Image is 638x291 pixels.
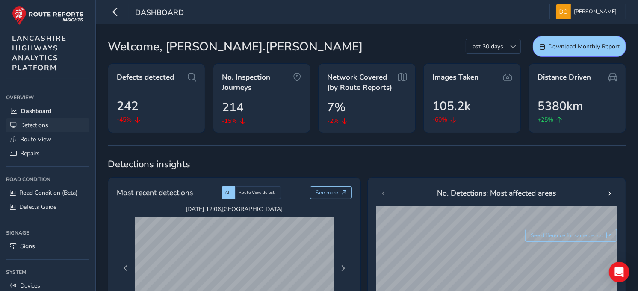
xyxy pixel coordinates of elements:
span: Devices [20,282,40,290]
a: Repairs [6,146,89,160]
a: Route View [6,132,89,146]
span: Road Condition (Beta) [19,189,77,197]
span: LANCASHIRE HIGHWAYS ANALYTICS PLATFORM [12,33,67,73]
button: See more [310,186,352,199]
span: See more [316,189,338,196]
span: Last 30 days [466,39,506,53]
button: Next Page [337,262,349,274]
span: +25% [538,115,553,124]
span: -45% [117,115,132,124]
span: Route View [20,135,51,143]
span: See difference for same period [531,232,603,239]
span: Images Taken [432,72,478,83]
span: Dashboard [135,7,184,19]
span: Signs [20,242,35,250]
span: 7% [327,98,346,116]
span: Route View defect [239,190,275,196]
span: Distance Driven [538,72,591,83]
span: 5380km [538,97,583,115]
span: 105.2k [432,97,470,115]
div: AI [222,186,235,199]
span: Dashboard [21,107,51,115]
a: Defects Guide [6,200,89,214]
span: -15% [222,116,237,125]
span: 242 [117,97,139,115]
span: Detections [20,121,48,129]
div: Overview [6,91,89,104]
button: Previous Page [120,262,132,274]
span: -60% [432,115,447,124]
a: Road Condition (Beta) [6,186,89,200]
span: Network Covered (by Route Reports) [327,72,398,92]
button: [PERSON_NAME] [556,4,620,19]
div: System [6,266,89,279]
span: No. Detections: Most affected areas [437,187,556,199]
div: Route View defect [235,186,281,199]
span: Welcome, [PERSON_NAME].[PERSON_NAME] [108,38,363,56]
img: rr logo [12,6,83,25]
a: Dashboard [6,104,89,118]
button: Download Monthly Report [533,36,626,57]
span: Detections insights [108,158,626,171]
span: Download Monthly Report [548,42,620,50]
span: [DATE] 12:06 , [GEOGRAPHIC_DATA] [135,205,334,213]
span: Defects Guide [19,203,56,211]
button: See difference for same period [525,229,617,242]
div: Open Intercom Messenger [609,262,629,282]
a: Detections [6,118,89,132]
span: Repairs [20,149,40,157]
span: Defects detected [117,72,174,83]
span: AI [225,190,229,196]
img: diamond-layout [556,4,571,19]
a: Signs [6,239,89,253]
span: -2% [327,116,339,125]
div: Road Condition [6,173,89,186]
span: 214 [222,98,244,116]
span: Most recent detections [117,187,193,198]
span: [PERSON_NAME] [574,4,617,19]
span: No. Inspection Journeys [222,72,293,92]
div: Signage [6,226,89,239]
